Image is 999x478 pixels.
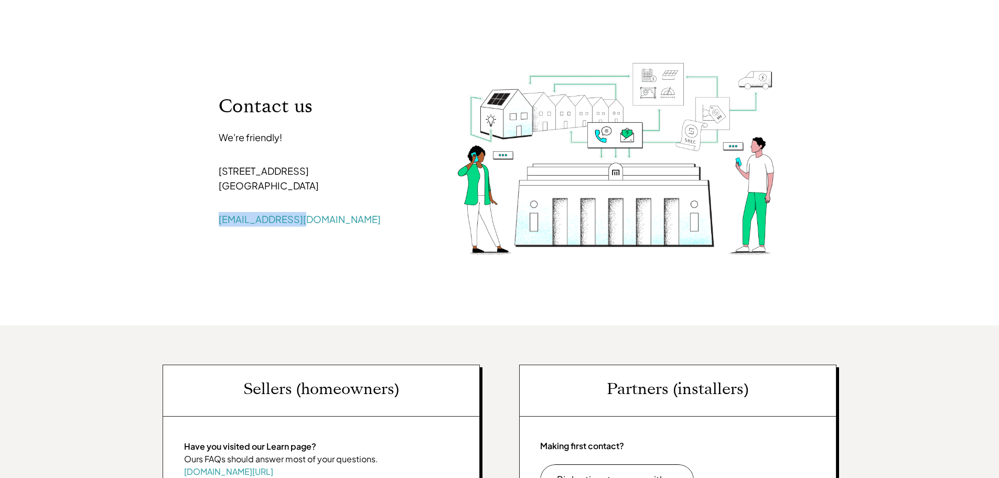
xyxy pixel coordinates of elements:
[243,380,400,398] p: Sellers (homeowners)
[219,213,381,225] a: [EMAIL_ADDRESS][DOMAIN_NAME]
[219,94,425,118] p: Contact us
[219,149,425,208] p: [STREET_ADDRESS] [GEOGRAPHIC_DATA]
[184,440,458,453] p: Have you visited our Learn page?
[540,440,815,452] p: Making first contact?
[219,130,425,145] p: We're friendly!
[184,466,273,477] a: [DOMAIN_NAME][URL]
[184,453,458,478] p: Ours FAQs should answer most of your questions.
[607,380,749,398] p: Partners (installers)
